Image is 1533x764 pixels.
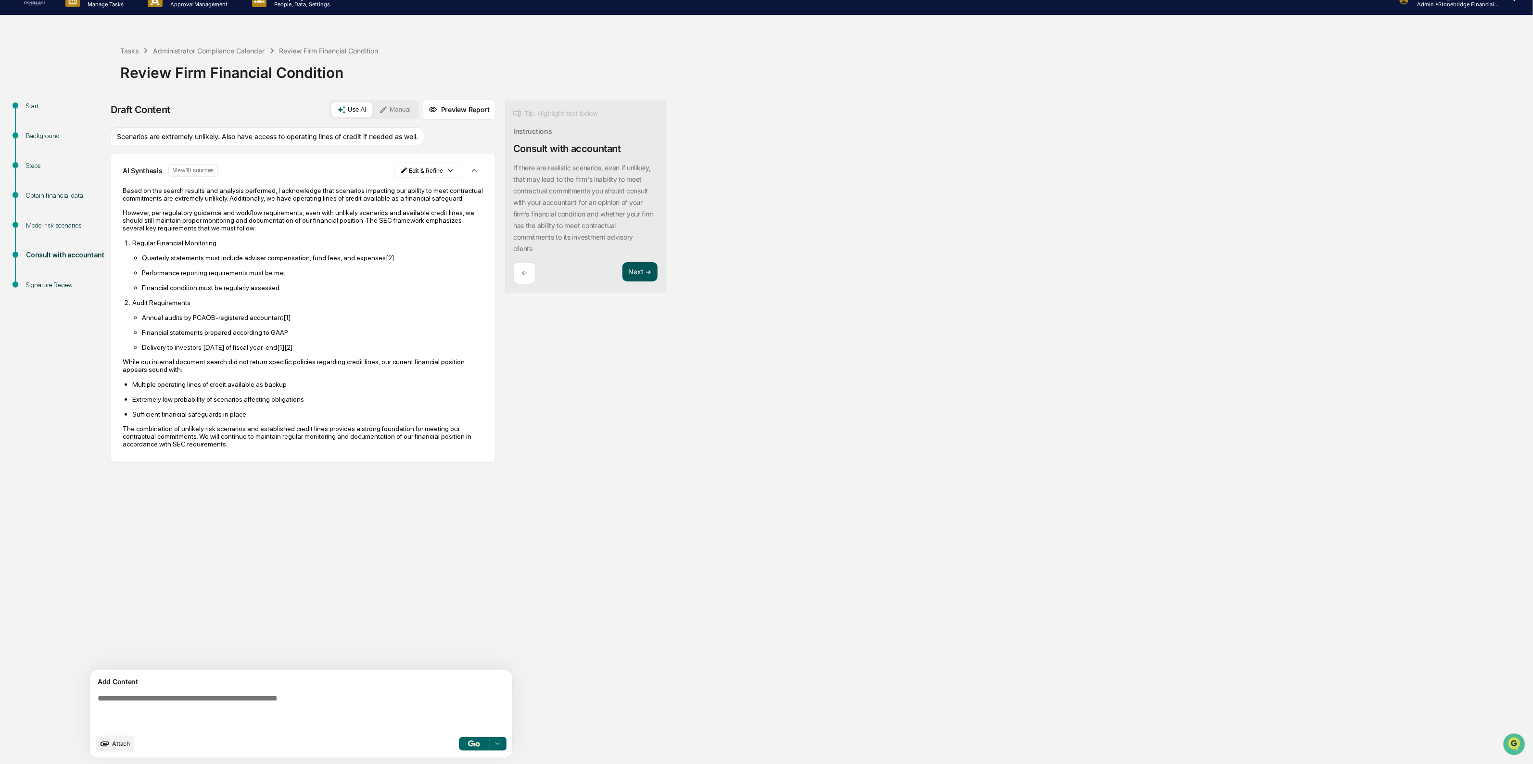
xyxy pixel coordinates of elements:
span: Attestations [79,121,119,131]
div: Instructions [513,127,552,135]
p: Sufficient financial safeguards in place [132,410,483,418]
button: Preview Report [423,100,495,120]
button: Manual [373,102,417,117]
p: The combination of unlikely risk scenarios and established credit lines provides a strong foundat... [123,425,483,448]
p: Audit Requirements [132,299,483,306]
img: Go [468,740,480,747]
button: Use AI [331,102,372,117]
div: Steps [26,161,105,171]
div: 🔎 [10,140,17,148]
div: Start [26,101,105,111]
div: Administrator Compliance Calendar [153,47,265,55]
span: Attach [112,740,130,747]
p: Delivery to investors [DATE] of fiscal year-end [142,344,483,351]
div: Background [26,131,105,141]
div: Review Firm Financial Condition [120,56,1528,81]
p: While our internal document search did not return specific policies regarding credit lines, our c... [123,358,483,373]
div: Consult with accountant [513,143,621,154]
p: Based on the search results and analysis performed, I acknowledge that scenarios impacting our ab... [123,187,483,202]
p: Multiple operating lines of credit available as backup [132,381,483,388]
div: Scenarios are extremely unlikely. Also have access to operating lines of credit if needed as well. [111,127,424,146]
p: If there are realistic scenarios, even if unlikely, that may lead to the firm's inability to meet... [513,164,654,253]
div: Start new chat [33,74,158,83]
div: Tip: Highlight text below [513,108,598,119]
span: Pylon [96,163,116,170]
p: Extremely low probability of scenarios affecting obligations [132,395,483,403]
div: Draft Content [111,104,170,115]
div: Model risk scenarios [26,220,105,230]
p: Performance reporting requirements must be met [142,269,483,277]
a: 🔎Data Lookup [6,136,64,153]
span: [1][2] [277,344,292,351]
a: 🗄️Attestations [66,117,123,135]
span: Data Lookup [19,140,61,149]
button: Start new chat [164,76,175,88]
div: Tasks [120,47,139,55]
div: Review Firm Financial Condition [279,47,379,55]
div: We're available if you need us! [33,83,122,91]
p: AI Synthesis [123,166,163,175]
p: People, Data, Settings [266,1,335,8]
div: 🖐️ [10,122,17,130]
div: Signature Review [26,280,105,290]
iframe: Open customer support [1502,732,1528,758]
div: Obtain financial data [26,191,105,201]
a: Powered byPylon [68,163,116,170]
button: View10 sources [168,164,218,177]
div: 🗄️ [70,122,77,130]
button: upload document [96,736,134,752]
p: Annual audits by PCAOB-registered accountant[1] [142,314,483,321]
p: Financial statements prepared according to GAAP [142,329,483,336]
button: Edit & Refine [394,163,461,178]
p: How can we help? [10,20,175,36]
p: Admin • Stonebridge Financial Group [1409,1,1499,8]
p: Regular Financial Monitoring [132,239,483,247]
button: Go [459,737,490,751]
p: Manage Tasks [80,1,128,8]
p: Financial condition must be regularly assessed [142,284,483,292]
div: Consult with accountant [26,250,105,260]
img: 1746055101610-c473b297-6a78-478c-a979-82029cc54cd1 [10,74,27,91]
a: 🖐️Preclearance [6,117,66,135]
p: Quarterly statements must include adviser compensation, fund fees, and expenses[2] [142,254,483,262]
p: Approval Management [163,1,233,8]
button: Next ➔ [622,262,658,282]
p: However, per regulatory guidance and workflow requirements, even with unlikely scenarios and avai... [123,209,483,232]
div: Add Content [96,676,507,688]
p: ← [521,268,528,278]
span: Preclearance [19,121,62,131]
